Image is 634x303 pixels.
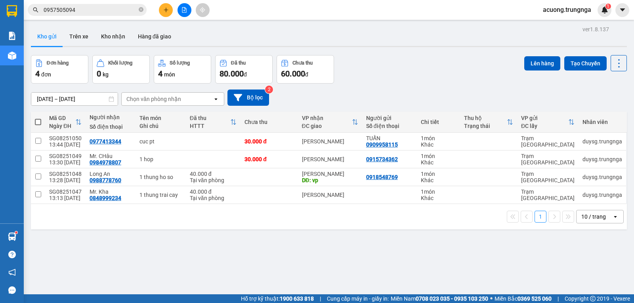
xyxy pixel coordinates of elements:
div: Tại văn phòng [190,177,237,183]
span: 80.000 [220,69,244,78]
span: món [164,71,175,78]
div: Chọn văn phòng nhận [126,95,181,103]
div: 1 món [421,135,456,141]
div: 0909958115 [366,141,398,148]
div: Mr. CHâu [90,153,132,159]
div: 30.000 đ [244,156,294,162]
div: SG08251047 [49,189,82,195]
div: SG08251048 [49,171,82,177]
div: 40.000 đ [190,189,237,195]
div: Khác [421,159,456,166]
th: Toggle SortBy [186,112,241,133]
div: 0915734362 [366,156,398,162]
span: 4 [158,69,162,78]
input: Tìm tên, số ĐT hoặc mã đơn [44,6,137,14]
button: Trên xe [63,27,95,46]
div: [PERSON_NAME] [302,192,358,198]
div: Trạm [GEOGRAPHIC_DATA] [521,189,575,201]
div: 1 thung trai cay [139,192,181,198]
div: Thu hộ [464,115,507,121]
div: 30.000 đ [244,138,294,145]
svg: open [213,96,219,102]
div: 1 món [421,171,456,177]
img: logo-vxr [7,5,17,17]
span: acuong.trungnga [537,5,598,15]
div: Đã thu [231,60,246,66]
div: Khác [421,177,456,183]
span: environment [55,44,60,50]
div: duysg.trungnga [582,156,622,162]
th: Toggle SortBy [517,112,579,133]
div: [PERSON_NAME] [302,138,358,145]
button: aim [196,3,210,17]
div: Số điện thoại [366,123,413,129]
input: Select a date range. [31,93,118,105]
div: Đã thu [190,115,230,121]
li: Trung Nga [4,4,115,19]
div: 10 / trang [581,213,606,221]
span: plus [163,7,169,13]
span: question-circle [8,251,16,258]
img: warehouse-icon [8,51,16,60]
div: Chưa thu [244,119,294,125]
button: Khối lượng0kg [92,55,150,84]
span: | [558,294,559,303]
div: HTTT [190,123,230,129]
div: Trạm [GEOGRAPHIC_DATA] [521,135,575,148]
span: 0 [97,69,101,78]
span: kg [103,71,109,78]
div: Trạm [GEOGRAPHIC_DATA] [521,171,575,183]
div: Tên món [139,115,181,121]
div: ĐC lấy [521,123,568,129]
span: file-add [181,7,187,13]
button: Hàng đã giao [132,27,178,46]
span: Hỗ trợ kỹ thuật: [241,294,314,303]
div: Chưa thu [292,60,313,66]
svg: open [612,213,619,220]
div: 1 thung ho so [139,174,181,180]
button: Chưa thu60.000đ [277,55,334,84]
div: 1 món [421,153,456,159]
div: Trạng thái [464,123,507,129]
div: SG08251050 [49,135,82,141]
button: caret-down [615,3,629,17]
span: Cung cấp máy in - giấy in: [327,294,389,303]
th: Toggle SortBy [460,112,517,133]
img: warehouse-icon [8,232,16,241]
span: copyright [590,296,596,301]
span: ⚪️ [490,297,493,300]
b: T1 [PERSON_NAME], P Phú Thuỷ [55,44,103,67]
div: Chi tiết [421,119,456,125]
span: Miền Nam [391,294,488,303]
div: VP gửi [521,115,568,121]
span: notification [8,269,16,276]
button: plus [159,3,173,17]
div: 0977413344 [90,138,121,145]
sup: 2 [265,86,273,93]
button: Tạo Chuyến [564,56,607,71]
div: 1 hop [139,156,181,162]
div: duysg.trungnga [582,192,622,198]
span: search [33,7,38,13]
div: Khác [421,195,456,201]
th: Toggle SortBy [45,112,86,133]
div: ver 1.8.137 [582,25,609,34]
div: Người nhận [90,114,132,120]
sup: 1 [605,4,611,9]
div: Ngày ĐH [49,123,75,129]
th: Toggle SortBy [298,112,362,133]
div: Ghi chú [139,123,181,129]
button: Kho nhận [95,27,132,46]
button: Số lượng4món [154,55,211,84]
div: Số lượng [170,60,190,66]
button: Bộ lọc [227,90,269,106]
div: [PERSON_NAME] [302,171,358,177]
strong: 0369 525 060 [518,295,552,302]
div: 0984978807 [90,159,121,166]
div: VP nhận [302,115,352,121]
li: VP [PERSON_NAME] [55,34,105,42]
span: 4 [35,69,40,78]
div: [PERSON_NAME] [302,156,358,162]
div: ĐC giao [302,123,352,129]
span: đ [244,71,247,78]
